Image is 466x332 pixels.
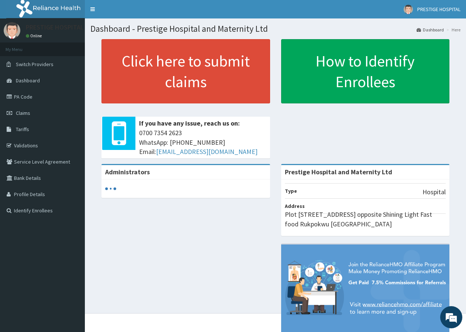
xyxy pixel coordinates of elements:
b: Address [285,203,305,209]
a: Dashboard [417,27,444,33]
span: Tariffs [16,126,29,133]
span: PRESTIGE HOSPITAL [417,6,460,13]
img: User Image [404,5,413,14]
img: User Image [4,22,20,39]
a: Click here to submit claims [101,39,270,103]
span: 0700 7354 2623 WhatsApp: [PHONE_NUMBER] Email: [139,128,266,157]
li: Here [445,27,460,33]
strong: Prestige Hospital and Maternity Ltd [285,168,392,176]
h1: Dashboard - Prestige Hospital and Maternity Ltd [90,24,460,34]
svg: audio-loading [105,183,116,194]
p: PRESTIGE HOSPITAL [26,24,84,31]
p: Plot [STREET_ADDRESS] opposite Shining Light Fast food Rukpokwu [GEOGRAPHIC_DATA] [285,210,446,229]
a: Online [26,33,44,38]
a: [EMAIL_ADDRESS][DOMAIN_NAME] [156,147,258,156]
b: Administrators [105,168,150,176]
b: If you have any issue, reach us on: [139,119,240,127]
p: Hospital [422,187,446,197]
a: How to Identify Enrollees [281,39,450,103]
span: Claims [16,110,30,116]
span: Dashboard [16,77,40,84]
span: Switch Providers [16,61,53,68]
b: Type [285,188,297,194]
